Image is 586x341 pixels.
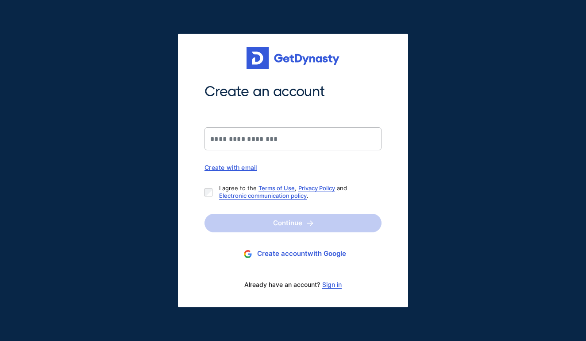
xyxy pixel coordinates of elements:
[204,246,382,262] button: Create accountwith Google
[219,192,307,199] a: Electronic communication policy
[322,281,342,288] a: Sign in
[247,47,339,69] img: Get started for free with Dynasty Trust Company
[219,184,374,200] p: I agree to the , and .
[204,82,382,101] span: Create an account
[204,164,382,171] div: Create with email
[298,184,335,192] a: Privacy Policy
[258,184,295,192] a: Terms of Use
[204,275,382,294] div: Already have an account?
